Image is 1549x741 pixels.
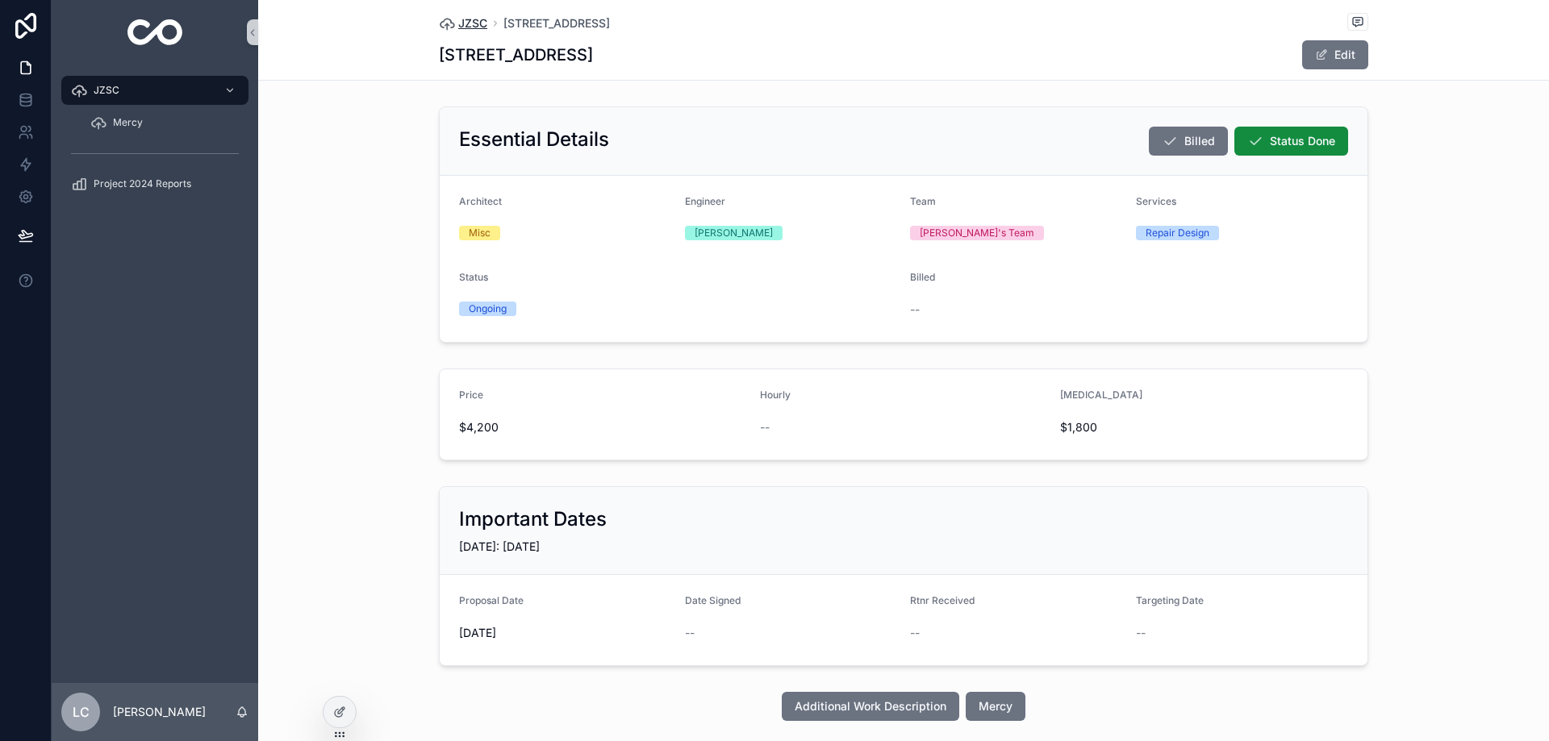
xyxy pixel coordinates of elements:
span: $1,800 [1060,419,1273,435]
span: Mercy [113,116,143,129]
button: Status Done [1234,127,1348,156]
span: Status Done [1270,133,1335,149]
span: Billed [1184,133,1215,149]
h1: [STREET_ADDRESS] [439,44,593,66]
a: [STREET_ADDRESS] [503,15,610,31]
a: JZSC [61,76,248,105]
div: Ongoing [469,302,507,316]
span: Proposal Date [459,594,524,606]
span: -- [1136,625,1146,641]
span: Price [459,389,483,401]
div: Misc [469,226,491,240]
span: LC [73,702,90,722]
span: Targeting Date [1136,594,1204,606]
a: Project 2024 Reports [61,169,248,198]
span: -- [760,419,770,435]
button: Mercy [966,692,1025,721]
span: Rtnr Received [910,594,975,606]
h2: Essential Details [459,127,609,152]
img: App logo [127,19,183,45]
div: [PERSON_NAME] [695,226,773,240]
button: Additional Work Description [782,692,959,721]
p: [PERSON_NAME] [113,704,206,720]
span: Services [1136,195,1176,207]
span: -- [910,625,920,641]
span: Billed [910,271,935,283]
h2: Important Dates [459,506,607,532]
span: Team [910,195,936,207]
span: [MEDICAL_DATA] [1060,389,1142,401]
span: Status [459,271,488,283]
div: Repair Design [1146,226,1209,240]
span: -- [910,302,920,318]
button: Edit [1302,40,1368,69]
span: [DATE]: [DATE] [459,539,540,553]
span: Project 2024 Reports [94,177,191,190]
a: Mercy [81,108,248,137]
span: -- [685,625,695,641]
span: [DATE] [459,625,672,641]
span: JZSC [458,15,487,31]
span: Hourly [760,389,791,401]
span: Engineer [685,195,725,207]
span: Mercy [979,698,1012,714]
button: Billed [1149,127,1228,156]
div: scrollable content [52,65,258,219]
span: JZSC [94,84,119,97]
span: Additional Work Description [795,698,946,714]
a: JZSC [439,15,487,31]
span: Date Signed [685,594,741,606]
div: [PERSON_NAME]'s Team [920,226,1034,240]
span: $4,200 [459,419,747,435]
span: Architect [459,195,502,207]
